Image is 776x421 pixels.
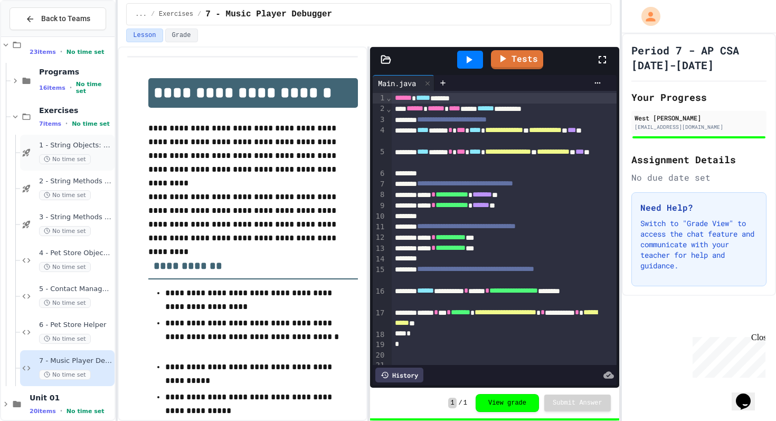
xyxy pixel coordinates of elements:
[630,4,663,29] div: My Account
[373,179,386,190] div: 7
[375,368,423,382] div: History
[373,340,386,350] div: 19
[205,8,332,21] span: 7 - Music Player Debugger
[67,49,105,55] span: No time set
[373,308,386,330] div: 17
[553,399,602,407] span: Submit Answer
[459,399,462,407] span: /
[39,298,91,308] span: No time set
[39,262,91,272] span: No time set
[491,50,543,69] a: Tests
[631,90,766,105] h2: Your Progress
[635,123,763,131] div: [EMAIL_ADDRESS][DOMAIN_NAME]
[373,265,386,286] div: 15
[386,93,391,102] span: Fold line
[640,218,758,271] p: Switch to "Grade View" to access the chat feature and communicate with your teacher for help and ...
[70,83,72,92] span: •
[373,201,386,211] div: 9
[463,399,467,407] span: 1
[373,104,386,114] div: 2
[39,334,91,344] span: No time set
[373,169,386,179] div: 6
[76,81,112,95] span: No time set
[631,152,766,167] h2: Assignment Details
[39,190,91,200] span: No time set
[373,211,386,222] div: 10
[373,330,386,340] div: 18
[373,222,386,232] div: 11
[39,249,112,258] span: 4 - Pet Store Object Creator
[60,48,62,56] span: •
[4,4,73,67] div: Chat with us now!Close
[373,93,386,104] div: 1
[688,333,765,378] iframe: chat widget
[197,10,201,18] span: /
[373,147,386,169] div: 5
[39,106,112,115] span: Exercises
[373,125,386,147] div: 4
[373,232,386,243] div: 12
[386,105,391,113] span: Fold line
[631,171,766,184] div: No due date set
[39,370,91,380] span: No time set
[373,360,386,371] div: 21
[30,49,56,55] span: 23 items
[60,407,62,415] span: •
[544,395,611,411] button: Submit Answer
[39,321,112,330] span: 6 - Pet Store Helper
[10,7,106,30] button: Back to Teams
[640,201,758,214] h3: Need Help?
[39,226,91,236] span: No time set
[30,393,112,403] span: Unit 01
[65,119,68,128] span: •
[732,379,765,410] iframe: chat widget
[373,78,421,89] div: Main.java
[373,115,386,125] div: 3
[135,10,147,18] span: ...
[631,43,766,72] h1: Period 7 - AP CSA [DATE]-[DATE]
[41,13,90,24] span: Back to Teams
[373,244,386,254] div: 13
[373,190,386,200] div: 8
[39,177,112,186] span: 2 - String Methods Practice I
[476,394,539,412] button: View grade
[39,141,112,150] span: 1 - String Objects: Concatenation, Literals, and More
[159,10,193,18] span: Exercises
[373,286,386,308] div: 16
[39,154,91,164] span: No time set
[39,213,112,222] span: 3 - String Methods Practice II
[30,408,56,415] span: 20 items
[39,67,112,77] span: Programs
[373,75,434,91] div: Main.java
[126,29,163,42] button: Lesson
[373,254,386,265] div: 14
[151,10,155,18] span: /
[39,357,112,366] span: 7 - Music Player Debugger
[448,398,456,408] span: 1
[72,120,110,127] span: No time set
[39,120,61,127] span: 7 items
[165,29,198,42] button: Grade
[635,113,763,123] div: West [PERSON_NAME]
[67,408,105,415] span: No time set
[39,285,112,294] span: 5 - Contact Manager Debug
[373,350,386,361] div: 20
[39,85,65,91] span: 16 items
